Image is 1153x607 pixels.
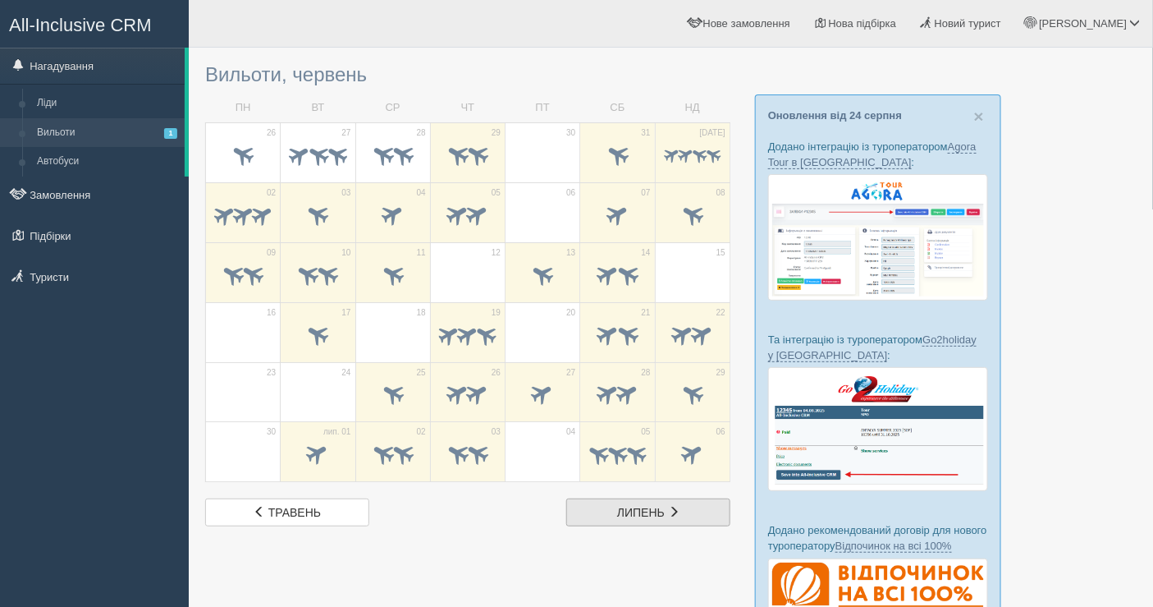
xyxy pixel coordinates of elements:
[30,89,185,118] a: Ліди
[829,17,897,30] span: Нова підбірка
[566,307,575,319] span: 20
[768,522,988,554] p: Додано рекомендований договір для нового туроператору
[768,174,988,300] img: agora-tour-%D0%B7%D0%B0%D1%8F%D0%B2%D0%BA%D0%B8-%D1%81%D1%80%D0%BC-%D0%B4%D0%BB%D1%8F-%D1%82%D1%8...
[974,107,984,126] span: ×
[642,127,651,139] span: 31
[716,187,725,199] span: 08
[700,127,725,139] span: [DATE]
[341,127,350,139] span: 27
[716,426,725,438] span: 06
[206,94,281,122] td: ПН
[935,17,1001,30] span: Новий турист
[974,108,984,125] button: Close
[355,94,430,122] td: СР
[417,127,426,139] span: 28
[566,187,575,199] span: 06
[341,247,350,259] span: 10
[417,367,426,379] span: 25
[281,94,355,122] td: ВТ
[716,367,725,379] span: 29
[1039,17,1127,30] span: [PERSON_NAME]
[716,307,725,319] span: 22
[268,506,321,519] span: травень
[566,247,575,259] span: 13
[566,426,575,438] span: 04
[341,367,350,379] span: 24
[430,94,505,122] td: ЧТ
[267,247,276,259] span: 09
[492,307,501,319] span: 19
[580,94,655,122] td: СБ
[341,307,350,319] span: 17
[164,128,177,139] span: 1
[768,332,988,363] p: Та інтеграцію із туроператором :
[267,307,276,319] span: 16
[267,127,276,139] span: 26
[566,127,575,139] span: 30
[323,426,351,438] span: лип. 01
[566,367,575,379] span: 27
[642,307,651,319] span: 21
[205,64,730,85] h3: Вильоти, червень
[9,15,152,35] span: All-Inclusive CRM
[492,426,501,438] span: 03
[492,367,501,379] span: 26
[506,94,580,122] td: ПТ
[835,540,952,553] a: Відпочинок на всі 100%
[642,247,651,259] span: 14
[642,187,651,199] span: 07
[30,147,185,177] a: Автобуси
[267,426,276,438] span: 30
[768,139,988,170] p: Додано інтеграцію із туроператором :
[617,506,665,519] span: липень
[417,426,426,438] span: 02
[30,118,185,148] a: Вильоти1
[417,187,426,199] span: 04
[768,140,977,169] a: Agora Tour в [GEOGRAPHIC_DATA]
[716,247,725,259] span: 15
[492,187,501,199] span: 05
[642,426,651,438] span: 05
[768,109,902,122] a: Оновлення від 24 серпня
[267,367,276,379] span: 23
[642,367,651,379] span: 28
[703,17,790,30] span: Нове замовлення
[768,367,988,491] img: go2holiday-bookings-crm-for-travel-agency.png
[417,247,426,259] span: 11
[492,247,501,259] span: 12
[341,187,350,199] span: 03
[768,333,977,362] a: Go2holiday у [GEOGRAPHIC_DATA]
[267,187,276,199] span: 02
[205,499,369,527] a: травень
[417,307,426,319] span: 18
[566,499,730,527] a: липень
[1,1,188,46] a: All-Inclusive CRM
[492,127,501,139] span: 29
[655,94,730,122] td: НД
